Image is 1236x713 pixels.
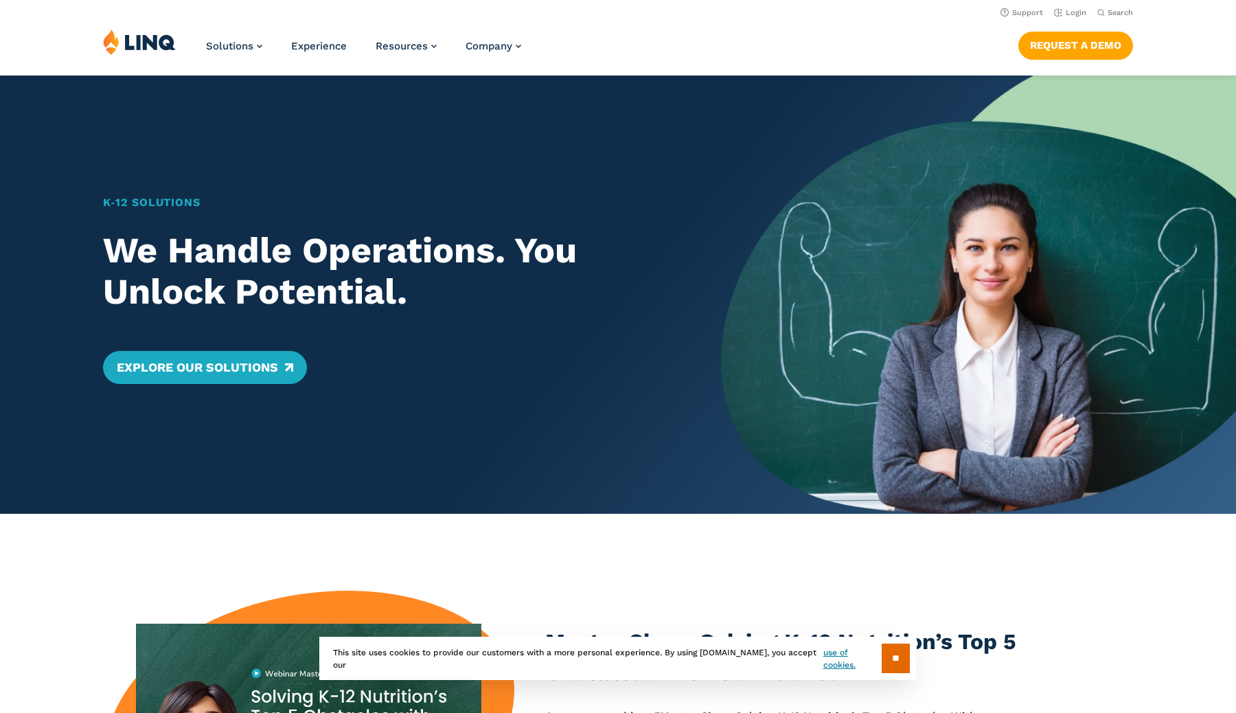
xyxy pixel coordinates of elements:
[1018,32,1133,59] a: Request a Demo
[103,194,671,211] h1: K‑12 Solutions
[206,29,521,74] nav: Primary Navigation
[1108,8,1133,17] span: Search
[545,626,1044,689] h3: Master Class: Solving K-12 Nutrition’s Top 5 Obstacles With Confidence
[823,646,882,671] a: use of cookies.
[103,230,671,313] h2: We Handle Operations. You Unlock Potential.
[1000,8,1043,17] a: Support
[721,76,1236,514] img: Home Banner
[206,40,253,52] span: Solutions
[1018,29,1133,59] nav: Button Navigation
[206,40,262,52] a: Solutions
[466,40,512,52] span: Company
[103,351,307,384] a: Explore Our Solutions
[319,637,917,680] div: This site uses cookies to provide our customers with a more personal experience. By using [DOMAIN...
[1054,8,1086,17] a: Login
[291,40,347,52] a: Experience
[376,40,437,52] a: Resources
[103,29,176,55] img: LINQ | K‑12 Software
[466,40,521,52] a: Company
[1097,8,1133,18] button: Open Search Bar
[376,40,428,52] span: Resources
